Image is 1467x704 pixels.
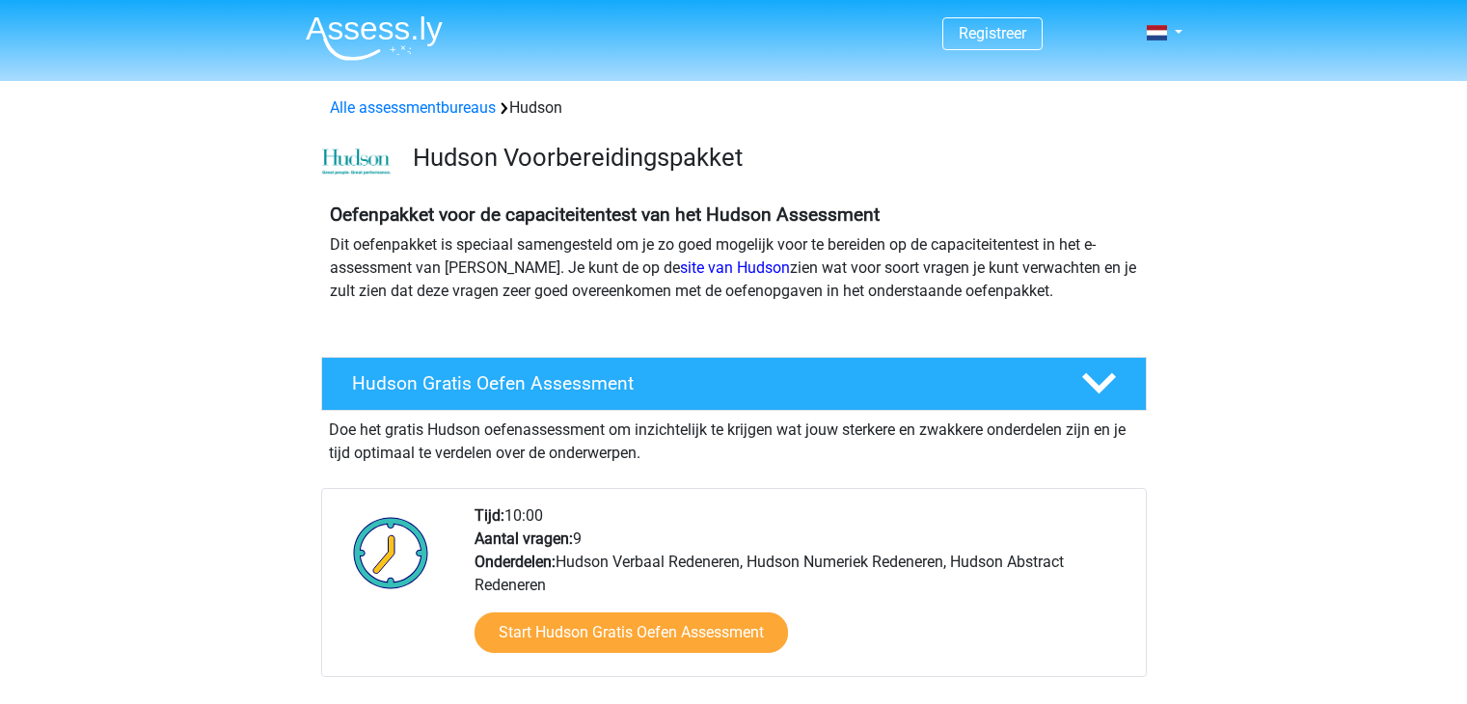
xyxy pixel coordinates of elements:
[475,612,788,653] a: Start Hudson Gratis Oefen Assessment
[475,553,556,571] b: Onderdelen:
[460,504,1145,676] div: 10:00 9 Hudson Verbaal Redeneren, Hudson Numeriek Redeneren, Hudson Abstract Redeneren
[306,15,443,61] img: Assessly
[342,504,440,601] img: Klok
[413,143,1131,173] h3: Hudson Voorbereidingspakket
[352,372,1050,394] h4: Hudson Gratis Oefen Assessment
[330,233,1138,303] p: Dit oefenpakket is speciaal samengesteld om je zo goed mogelijk voor te bereiden op de capaciteit...
[680,258,790,277] a: site van Hudson
[330,98,496,117] a: Alle assessmentbureaus
[322,96,1146,120] div: Hudson
[959,24,1026,42] a: Registreer
[321,411,1147,465] div: Doe het gratis Hudson oefenassessment om inzichtelijk te krijgen wat jouw sterkere en zwakkere on...
[475,529,573,548] b: Aantal vragen:
[322,149,391,176] img: cefd0e47479f4eb8e8c001c0d358d5812e054fa8.png
[313,357,1155,411] a: Hudson Gratis Oefen Assessment
[330,203,880,226] b: Oefenpakket voor de capaciteitentest van het Hudson Assessment
[475,506,504,525] b: Tijd:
